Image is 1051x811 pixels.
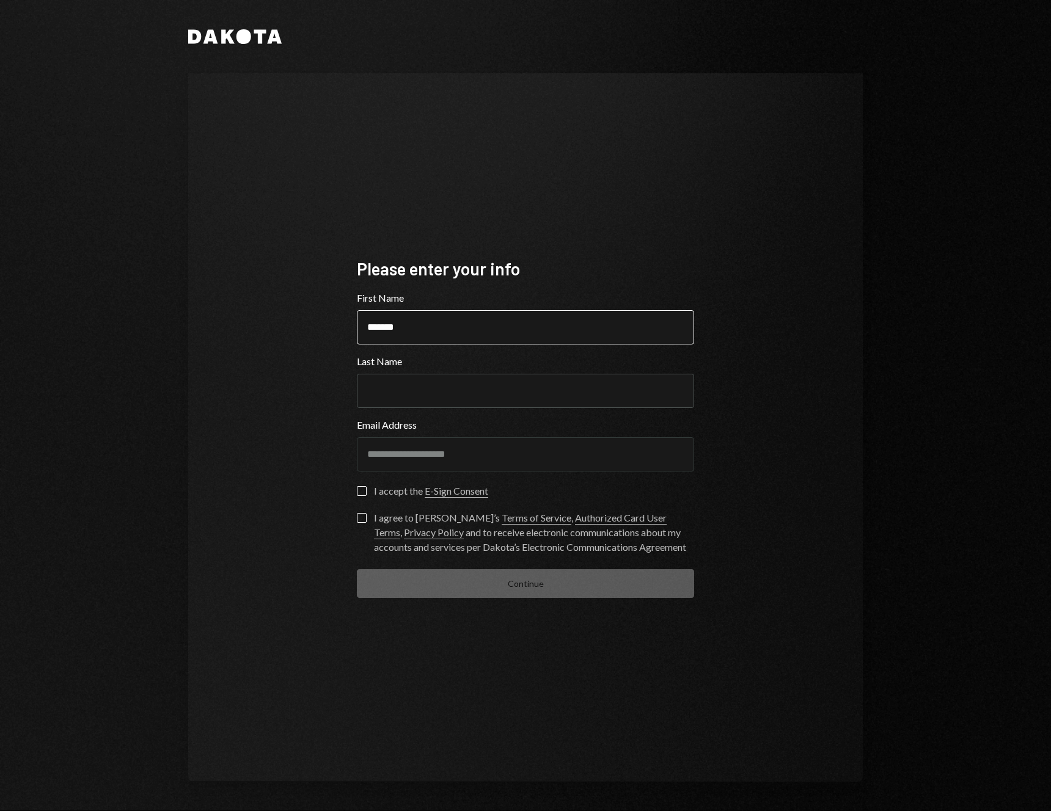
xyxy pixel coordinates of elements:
[357,291,694,305] label: First Name
[357,513,367,523] button: I agree to [PERSON_NAME]’s Terms of Service, Authorized Card User Terms, Privacy Policy and to re...
[357,354,694,369] label: Last Name
[374,511,694,555] div: I agree to [PERSON_NAME]’s , , and to receive electronic communications about my accounts and ser...
[404,526,464,539] a: Privacy Policy
[357,257,694,281] div: Please enter your info
[425,485,488,498] a: E-Sign Consent
[357,486,367,496] button: I accept the E-Sign Consent
[502,512,571,525] a: Terms of Service
[374,484,488,498] div: I accept the
[357,418,694,432] label: Email Address
[374,512,667,539] a: Authorized Card User Terms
